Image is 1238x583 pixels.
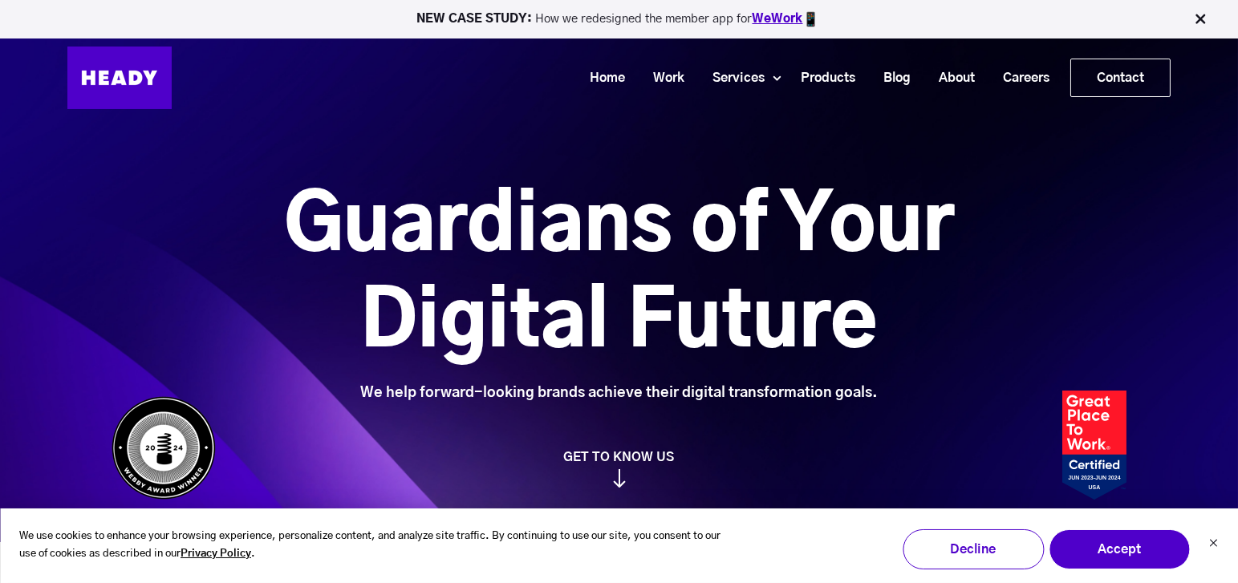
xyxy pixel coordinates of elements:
strong: NEW CASE STUDY: [417,13,536,25]
p: We use cookies to enhance your browsing experience, personalize content, and analyze site traffic... [19,528,724,565]
a: Privacy Policy [181,545,251,564]
button: Dismiss cookie banner [1208,536,1218,553]
a: Home [570,63,633,93]
button: Accept [1049,529,1190,569]
a: Services [692,63,773,93]
img: app emoji [803,11,819,27]
a: WeWork [753,13,803,25]
a: Work [633,63,692,93]
div: Navigation Menu [188,59,1171,97]
div: We help forward-looking brands achieve their digital transformation goals. [194,384,1044,402]
p: How we redesigned the member app for [7,11,1231,27]
a: Careers [983,63,1057,93]
button: Decline [903,529,1044,569]
a: About [919,63,983,93]
img: Heady_2023_Certification_Badge [1062,391,1126,500]
a: Products [781,63,863,93]
a: Contact [1071,59,1170,96]
img: Heady_Logo_Web-01 (1) [67,47,172,109]
img: Heady_WebbyAward_Winner-4 [112,396,216,500]
a: GET TO KNOW US [104,449,1134,488]
img: arrow_down [613,469,626,488]
h1: Guardians of Your Digital Future [194,179,1044,371]
a: Blog [863,63,919,93]
img: Close Bar [1192,11,1208,27]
